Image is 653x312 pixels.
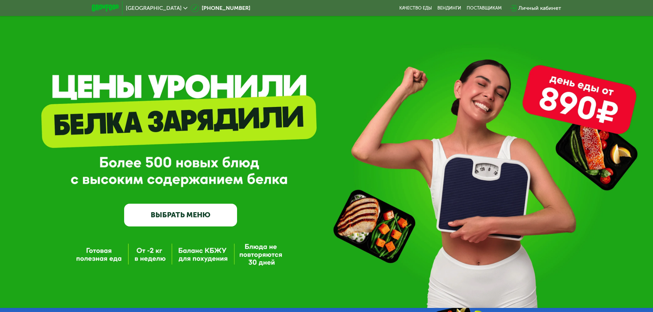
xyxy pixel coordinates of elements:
a: Вендинги [437,5,461,11]
span: [GEOGRAPHIC_DATA] [126,5,182,11]
div: поставщикам [467,5,502,11]
a: [PHONE_NUMBER] [191,4,250,12]
div: Личный кабинет [518,4,561,12]
a: ВЫБРАТЬ МЕНЮ [124,204,237,226]
a: Качество еды [399,5,432,11]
